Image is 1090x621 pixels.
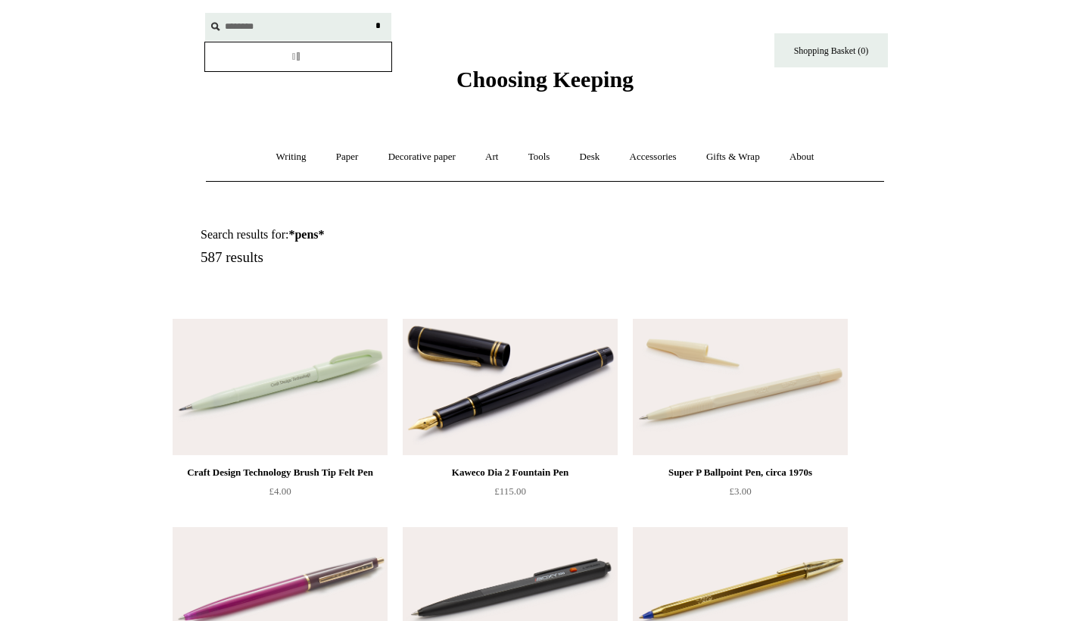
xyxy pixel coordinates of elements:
[406,463,614,482] div: Kaweco Dia 2 Fountain Pen
[515,137,564,177] a: Tools
[693,137,774,177] a: Gifts & Wrap
[173,319,388,455] img: Craft Design Technology Brush Tip Felt Pen
[729,485,751,497] span: £3.00
[322,137,372,177] a: Paper
[472,137,512,177] a: Art
[375,137,469,177] a: Decorative paper
[616,137,690,177] a: Accessories
[269,485,291,497] span: £4.00
[633,463,848,526] a: Super P Ballpoint Pen, circa 1970s £3.00
[633,319,848,455] img: Super P Ballpoint Pen, circa 1970s
[201,249,562,267] h5: 587 results
[456,67,634,92] span: Choosing Keeping
[633,319,848,455] a: Super P Ballpoint Pen, circa 1970s Super P Ballpoint Pen, circa 1970s
[637,463,844,482] div: Super P Ballpoint Pen, circa 1970s
[176,463,384,482] div: Craft Design Technology Brush Tip Felt Pen
[494,485,526,497] span: £115.00
[263,137,320,177] a: Writing
[403,319,618,455] img: Kaweco Dia 2 Fountain Pen
[173,463,388,526] a: Craft Design Technology Brush Tip Felt Pen £4.00
[774,33,888,67] a: Shopping Basket (0)
[403,319,618,455] a: Kaweco Dia 2 Fountain Pen Kaweco Dia 2 Fountain Pen
[456,79,634,89] a: Choosing Keeping
[403,463,618,526] a: Kaweco Dia 2 Fountain Pen £115.00
[776,137,828,177] a: About
[173,319,388,455] a: Craft Design Technology Brush Tip Felt Pen Craft Design Technology Brush Tip Felt Pen
[566,137,614,177] a: Desk
[201,227,562,242] h1: Search results for:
